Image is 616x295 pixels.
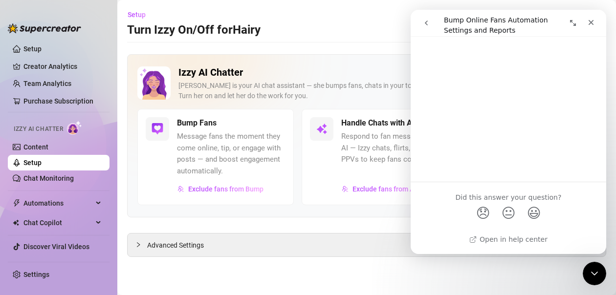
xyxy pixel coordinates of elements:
[188,185,264,193] span: Exclude fans from Bump
[316,123,328,135] img: svg%3e
[177,117,217,129] h5: Bump Fans
[147,240,204,251] span: Advanced Settings
[127,22,261,38] h3: Turn Izzy On/Off for Hairy
[341,117,415,129] h5: Handle Chats with AI
[177,186,184,192] img: svg%3e
[23,271,49,278] a: Settings
[352,185,432,193] span: Exclude fans from AI Chat
[23,59,102,74] a: Creator Analytics
[23,80,71,87] a: Team Analytics
[23,215,93,231] span: Chat Copilot
[23,143,48,151] a: Content
[341,131,450,166] span: Respond to fan messages with AI — Izzy chats, flirts, and sells PPVs to keep fans coming back.
[583,262,606,285] iframe: Intercom live chat
[14,125,63,134] span: Izzy AI Chatter
[8,23,81,33] img: logo-BBDzfeDw.svg
[137,66,171,100] img: Izzy AI Chatter
[23,97,93,105] a: Purchase Subscription
[127,7,154,22] button: Setup
[135,239,147,250] div: collapsed
[411,10,606,254] iframe: Intercom live chat
[342,186,349,192] img: svg%3e
[341,181,433,197] button: Exclude fans from AI Chat
[23,159,42,167] a: Setup
[152,123,163,135] img: svg%3e
[67,121,82,135] img: AI Chatter
[13,199,21,207] span: thunderbolt
[178,81,566,101] div: [PERSON_NAME] is your AI chat assistant — she bumps fans, chats in your tone, flirts, and sells y...
[23,195,93,211] span: Automations
[135,242,141,248] span: collapsed
[128,11,146,19] span: Setup
[23,174,74,182] a: Chat Monitoring
[177,131,286,177] span: Message fans the moment they come online, tip, or engage with posts — and boost engagement automa...
[23,243,89,251] a: Discover Viral Videos
[177,181,264,197] button: Exclude fans from Bump
[178,66,566,79] h2: Izzy AI Chatter
[23,45,42,53] a: Setup
[13,219,19,226] img: Chat Copilot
